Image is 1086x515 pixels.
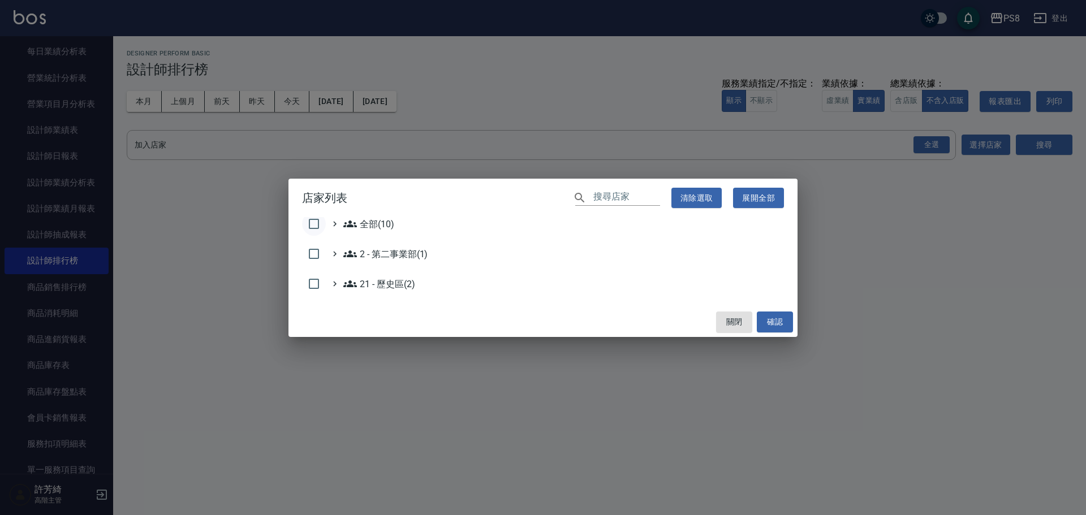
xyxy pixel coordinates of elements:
h2: 店家列表 [288,179,798,218]
button: 關閉 [716,311,752,332]
input: 搜尋店家 [593,189,660,206]
button: 清除選取 [671,188,722,209]
button: 確認 [757,311,793,332]
span: 全部(10) [343,217,394,231]
span: 21 - 歷史區(2) [343,277,415,291]
button: 展開全部 [733,188,784,209]
span: 2 - 第二事業部(1) [343,247,428,261]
